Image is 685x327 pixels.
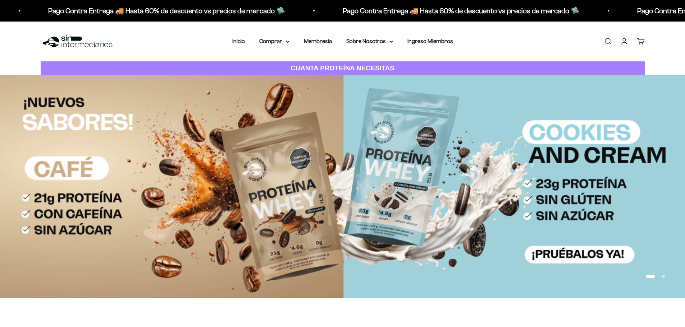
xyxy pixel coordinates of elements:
strong: CUANTA PROTEÍNA NECESITAS [291,64,394,72]
p: Pago Contra Entrega 🚚 Hasta 60% de descuento vs precios de mercado 🛸 [24,5,261,17]
summary: Comprar [259,37,289,46]
a: Membresía [304,38,332,44]
a: Ingreso Miembros [407,38,453,44]
a: CUANTA PROTEÍNA NECESITAS [41,61,645,75]
summary: Sobre Nosotros [346,37,393,46]
a: Inicio [232,38,245,44]
p: Pago Contra Entrega 🚚 Hasta 60% de descuento vs precios de mercado 🛸 [319,5,556,17]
